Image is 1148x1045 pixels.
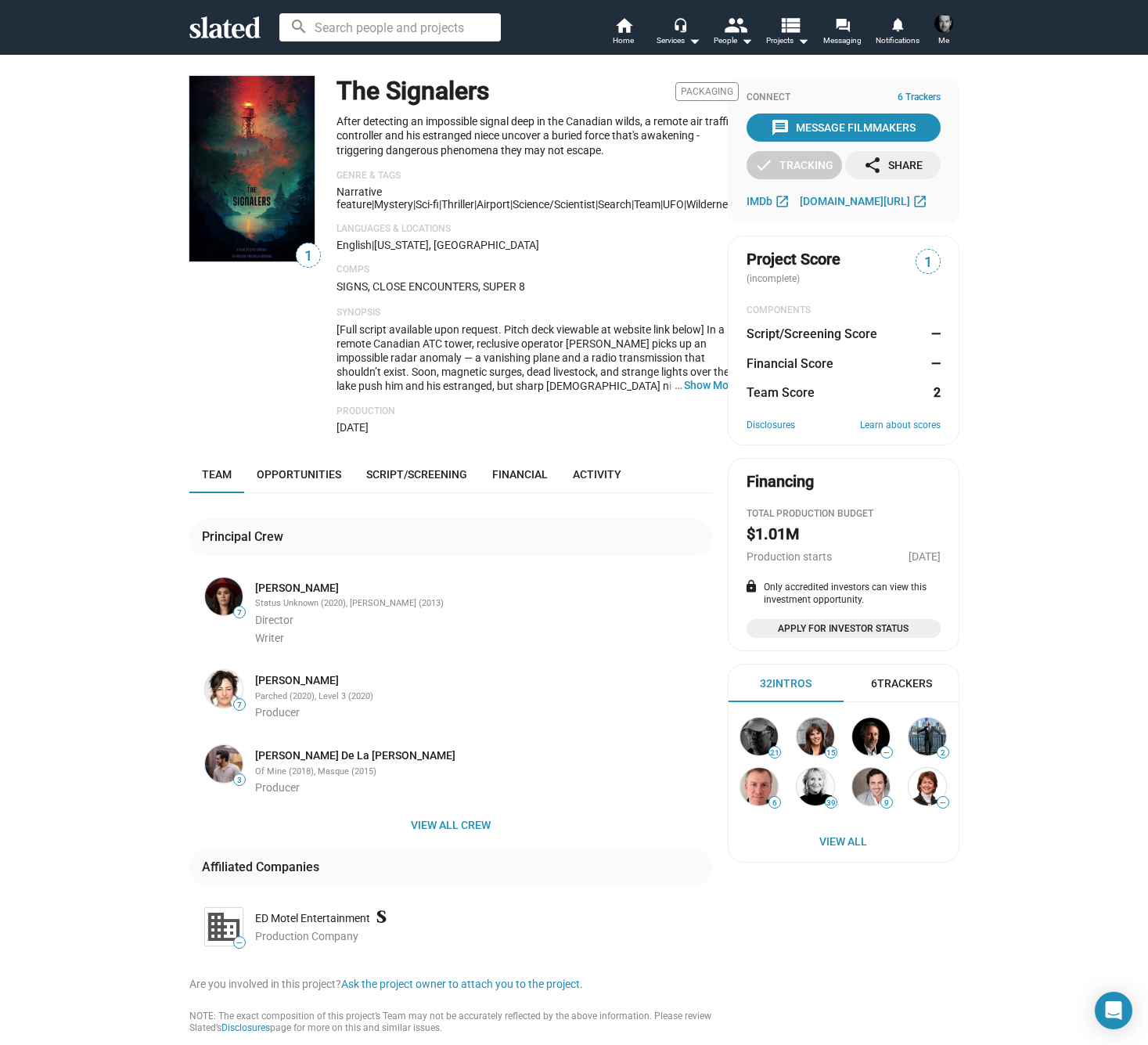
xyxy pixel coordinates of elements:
[747,273,803,284] span: (incomplete)
[255,911,709,926] div: ED Motel Entertainment
[341,977,583,992] button: Ask the project owner to attach you to the project.
[826,798,837,808] span: 39
[634,198,660,211] span: team
[202,859,326,875] div: Affiliated Companies
[800,192,931,211] a: [DOMAIN_NAME][URL]
[723,13,746,36] mat-icon: people
[255,706,300,719] span: Producer
[244,456,354,493] a: Opportunities
[686,198,739,211] span: wilderness
[937,748,948,758] span: 2
[202,811,700,839] span: View all crew
[863,151,923,179] div: Share
[835,17,850,32] mat-icon: forum
[845,151,941,179] button: Share
[823,31,862,50] span: Messaging
[614,16,633,34] mat-icon: home
[881,748,892,757] span: —
[221,1022,270,1033] a: Disclosures
[747,508,941,521] div: Total Production budget
[205,908,243,946] img: ED Motel Entertainment
[898,92,941,104] span: 6 Trackers
[685,31,704,50] mat-icon: arrow_drop_down
[673,17,687,31] mat-icon: headset_mic
[513,198,596,211] span: science/scientist
[336,223,739,236] p: Languages & Locations
[366,468,467,481] span: Script/Screening
[740,768,778,805] img: James S...
[747,619,941,638] a: Apply for Investor Status
[255,748,455,763] a: [PERSON_NAME] De La [PERSON_NAME]
[336,405,739,418] p: Production
[934,14,953,33] img: Lars Deutsch
[255,781,300,794] span: Producer
[255,766,709,778] div: Of Mine (2018), Masque (2015)
[372,198,374,211] span: |
[754,156,773,175] mat-icon: check
[257,468,341,481] span: Opportunities
[255,632,284,644] span: Writer
[871,676,932,691] div: 6 Trackers
[747,384,815,401] dt: Team Score
[1095,992,1132,1029] div: Open Intercom Messenger
[826,748,837,758] span: 15
[234,701,245,710] span: 7
[870,16,925,50] a: Notifications
[205,578,243,615] img: Cate Carson
[761,16,815,50] button: Projects
[740,718,778,755] img: Rob H...
[747,249,840,270] span: Project Score
[354,456,480,493] a: Script/Screening
[189,76,315,261] img: The Signalers
[747,471,814,492] div: Financing
[663,198,684,211] span: UFO
[234,939,245,947] span: —
[938,31,949,50] span: Me
[732,827,955,856] a: View All
[441,198,474,211] span: Thriller
[279,13,501,41] input: Search people and projects
[255,581,339,596] a: [PERSON_NAME]
[747,192,794,211] a: IMDb
[660,198,663,211] span: |
[675,82,739,101] span: Packaging
[754,151,833,179] div: Tracking
[413,198,416,211] span: |
[815,16,870,50] a: Messaging
[797,718,834,755] img: Stacey P...
[747,114,941,142] sl-message-button: Message Filmmakers
[778,13,801,36] mat-icon: view_list
[416,198,439,211] span: Sci-fi
[255,673,339,688] a: [PERSON_NAME]
[684,378,739,392] button: …Show More
[771,118,790,137] mat-icon: message
[706,16,761,50] button: People
[775,193,790,208] mat-icon: open_in_new
[202,528,290,545] div: Principal Crew
[374,198,413,211] span: Mystery
[651,16,706,50] button: Services
[771,114,916,142] div: Message Filmmakers
[560,456,634,493] a: Activity
[474,198,477,211] span: |
[747,355,833,372] dt: Financial Score
[766,31,809,50] span: Projects
[926,326,941,342] dd: —
[912,193,927,208] mat-icon: open_in_new
[255,598,709,610] div: Status Unknown (2020), [PERSON_NAME] (2013)
[860,420,941,432] a: Learn about scores
[747,92,941,104] div: Connect
[205,670,243,708] img: Christine Celozzi
[297,246,320,267] span: 1
[797,768,834,805] img: Shelly B...
[234,608,245,618] span: 7
[925,11,963,52] button: Lars DeutschMe
[747,524,799,545] h2: $1.01M
[189,977,712,992] div: Are you involved in this project?
[596,198,598,211] span: |
[937,798,948,807] span: —
[747,326,877,342] dt: Script/Screening Score
[189,1011,712,1036] div: NOTE: The exact composition of this project’s Team may not be accurately reflected by the above i...
[668,378,684,392] span: …
[881,798,892,808] span: 9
